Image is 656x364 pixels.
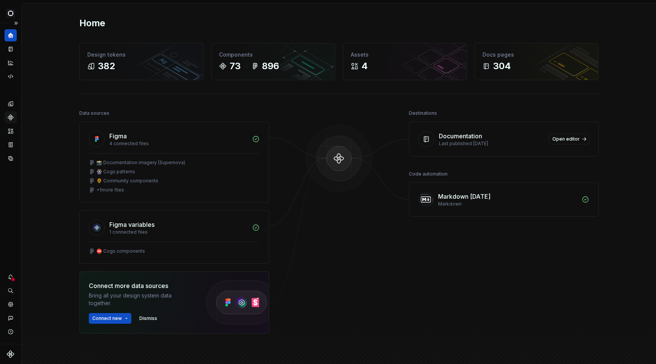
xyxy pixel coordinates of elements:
div: Figma variables [109,220,155,229]
div: 📸 Documentation imagery (Supernova) [96,160,185,166]
a: Storybook stories [5,139,17,151]
a: Assets [5,125,17,137]
div: + 1 more files [96,187,124,193]
div: Last published [DATE] [439,141,544,147]
a: Open editor [549,134,589,144]
svg: Supernova Logo [7,350,14,358]
div: 4 [361,60,368,72]
div: Data sources [79,108,109,119]
div: 896 [262,60,279,72]
button: Contact support [5,312,17,324]
div: Components [219,51,327,59]
a: Components [5,111,17,123]
div: Bring all your design system data together. [89,292,191,307]
div: 1 connected files [109,229,248,235]
div: Docs pages [483,51,591,59]
a: Design tokens [5,98,17,110]
button: Notifications [5,271,17,283]
a: Data sources [5,152,17,165]
a: Home [5,29,17,41]
button: Expand sidebar [11,18,21,28]
button: Connect new [89,313,131,324]
div: Figma [109,131,127,141]
img: 293001da-8814-4710-858c-a22b548e5d5c.png [6,9,15,18]
div: 73 [230,60,241,72]
div: Destinations [409,108,437,119]
a: Figma variables1 connected files⛔️ Cogs components [79,210,269,264]
div: 4 connected files [109,141,248,147]
a: Docs pages304 [475,43,599,80]
div: Markdown [DATE] [438,192,490,201]
div: 304 [493,60,511,72]
button: Search ⌘K [5,285,17,297]
div: Design tokens [87,51,196,59]
div: ⛔️ Cogs components [96,248,145,254]
div: 382 [98,60,115,72]
span: Connect new [92,315,122,321]
div: Assets [351,51,459,59]
a: Design tokens382 [79,43,203,80]
a: Components73896 [211,43,335,80]
a: Figma4 connected files📸 Documentation imagery (Supernova)🎡 Cogs patterns🌻 Community components+1m... [79,122,269,203]
div: 🌻 Community components [96,178,158,184]
a: Assets4 [343,43,467,80]
h2: Home [79,17,105,29]
div: Connect more data sources [89,281,191,290]
div: Code automation [409,169,448,179]
div: Markdown [438,201,577,207]
div: Documentation [439,131,482,141]
a: Documentation [5,43,17,55]
a: Settings [5,298,17,310]
span: Dismiss [139,315,157,321]
div: 🎡 Cogs patterns [96,169,135,175]
a: Analytics [5,57,17,69]
button: Dismiss [136,313,161,324]
span: Open editor [552,136,580,142]
a: Code automation [5,70,17,82]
